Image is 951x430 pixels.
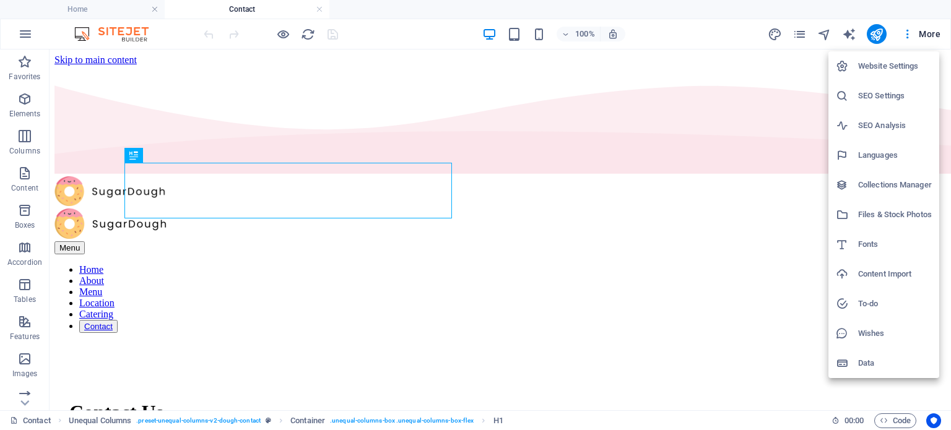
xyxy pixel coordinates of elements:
h6: Fonts [858,237,932,252]
h6: Content Import [858,267,932,282]
h6: Data [858,356,932,371]
h6: Collections Manager [858,178,932,192]
a: Skip to main content [5,5,87,15]
h6: Languages [858,148,932,163]
h6: To-do [858,296,932,311]
h6: Website Settings [858,59,932,74]
h6: Files & Stock Photos [858,207,932,222]
h6: SEO Settings [858,88,932,103]
h6: Wishes [858,326,932,341]
h6: SEO Analysis [858,118,932,133]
